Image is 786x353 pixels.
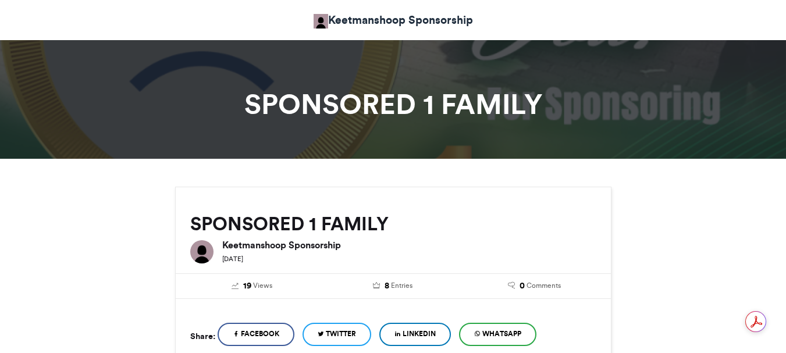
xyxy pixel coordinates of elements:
span: 8 [385,280,389,293]
img: Keetmanshoop Sponsorship [190,240,214,263]
img: Keetmanshoop Sponsorship [314,14,328,28]
a: 0 Comments [472,280,596,293]
a: Keetmanshoop Sponsorship [314,12,473,28]
h1: SPONSORED 1 FAMILY [70,90,716,118]
h2: SPONSORED 1 FAMILY [190,213,596,234]
span: Entries [391,280,412,291]
span: Facebook [241,329,279,339]
span: 0 [520,280,525,293]
a: LinkedIn [379,323,451,346]
a: WhatsApp [459,323,536,346]
a: 8 Entries [331,280,455,293]
a: 19 Views [190,280,314,293]
span: 19 [243,280,251,293]
span: Comments [527,280,561,291]
small: [DATE] [222,255,243,263]
span: LinkedIn [403,329,436,339]
span: Twitter [326,329,356,339]
span: WhatsApp [482,329,521,339]
span: Views [253,280,272,291]
h5: Share: [190,329,215,344]
a: Facebook [218,323,294,346]
h6: Keetmanshoop Sponsorship [222,240,596,249]
a: Twitter [303,323,371,346]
